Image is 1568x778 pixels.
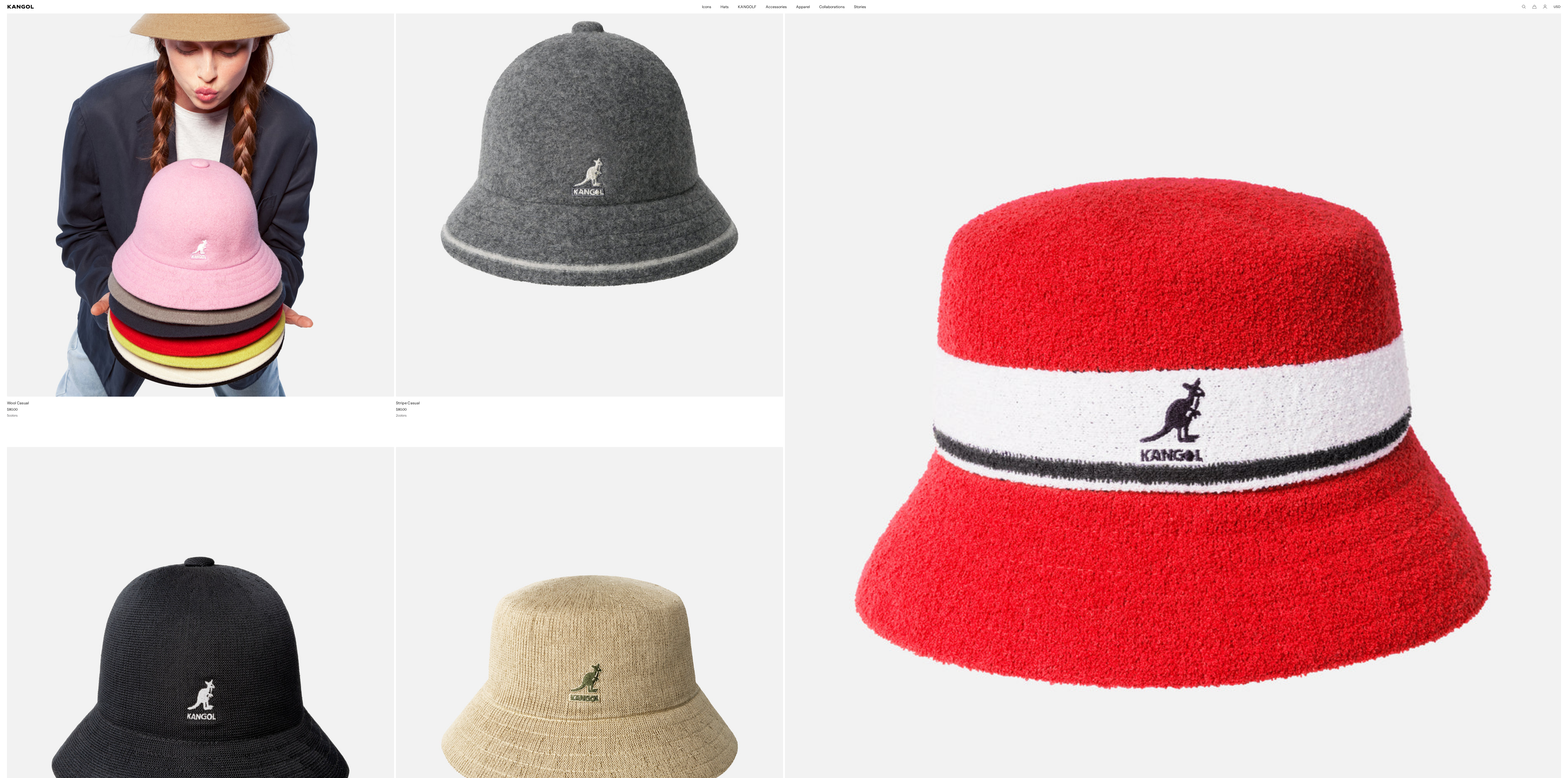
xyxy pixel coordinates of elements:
[396,413,783,418] div: 2 colors
[7,401,29,405] a: Wool Casual
[7,5,467,9] a: Kangol
[396,401,420,405] a: Stripe Casual
[396,407,407,411] span: $80.00
[1522,5,1526,9] summary: Search here
[1554,5,1561,9] button: USD
[7,413,394,418] div: 5 colors
[1543,5,1547,9] a: Account
[7,407,18,411] span: $80.00
[1532,5,1536,9] button: Cart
